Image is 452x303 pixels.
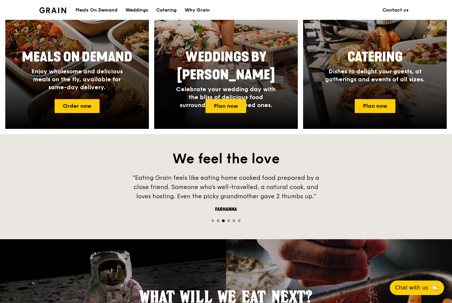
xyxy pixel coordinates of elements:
[211,219,214,222] span: Go to slide 1
[238,219,241,222] span: Go to slide 6
[156,0,177,20] div: Catering
[75,0,117,20] div: Meals On Demand
[31,68,123,91] span: Enjoy wholesome and delicious meals on the fly, available for same-day delivery.
[217,219,219,222] span: Go to slide 2
[125,0,148,20] div: Weddings
[185,0,210,20] div: Why Grain
[177,49,275,83] span: Weddings by [PERSON_NAME]
[355,99,395,113] a: Plan now
[431,284,439,292] span: 🦙
[22,49,132,65] span: Meals On Demand
[181,0,214,20] a: Why Grain
[127,173,325,201] div: “Eating Grain feels like eating home cooked food prepared by a close friend. Someone who’s well-t...
[347,49,403,65] span: Catering
[379,0,413,20] a: Contact us
[395,284,428,292] span: Chat with us
[325,68,425,83] span: Dishes to delight your guests, at gatherings and events of all sizes.
[39,7,66,13] img: Grain
[233,219,235,222] span: Go to slide 5
[205,99,246,113] a: Plan now
[121,0,152,20] a: Weddings
[127,206,325,213] div: Farhanna
[152,0,181,20] a: Catering
[222,219,225,222] span: Go to slide 3
[227,219,230,222] span: Go to slide 4
[55,99,100,113] a: Order now
[176,86,276,109] span: Celebrate your wedding day with the bliss of delicious food surrounded by your loved ones.
[390,281,444,295] button: Chat with us🦙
